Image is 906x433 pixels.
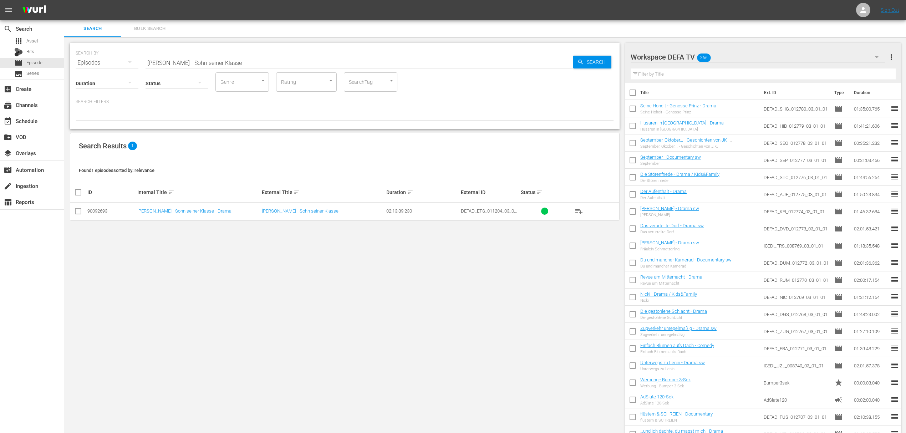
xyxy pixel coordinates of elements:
span: Episode [834,173,843,182]
div: 90092693 [87,208,135,214]
td: DEFAD_DUM_012772_03_01_01 [761,254,832,271]
span: Episode [834,344,843,353]
td: DEFAD_ZUG_012767_03_01_01 [761,323,832,340]
span: reorder [890,344,899,352]
div: Die gestohlene Schlacht [640,315,707,320]
a: flüstern & SCHREIEN - Documentary [640,411,713,417]
div: 02:13:39.230 [386,208,459,214]
div: Zugverkehr unregelmäßig [640,332,717,337]
span: Episode [834,139,843,147]
td: DEFAD_NIC_012769_03_01_01 [761,289,832,306]
td: 01:41:21.606 [851,117,890,134]
span: Episode [834,293,843,301]
th: Title [640,83,760,103]
span: sort [407,189,413,195]
div: Episodes [76,53,138,73]
a: AdSlate 120-Sek [640,394,673,399]
td: DEFAD_STO_012776_03_01_01 [761,169,832,186]
span: menu [4,6,13,14]
span: reorder [890,224,899,233]
div: Werbung - Bumper 3-Sek [640,384,691,388]
td: 01:48:23.002 [851,306,890,323]
td: 00:00:03.040 [851,374,890,391]
span: Episode [834,361,843,370]
a: Das verurteilte Dorf - Drama sw [640,223,704,228]
td: Bumper3sek [761,374,832,391]
span: sort [536,189,543,195]
span: Episode [834,241,843,250]
td: 02:01:53.421 [851,220,890,237]
span: reorder [890,258,899,267]
a: Die gestohlene Schlacht - Drama [640,309,707,314]
td: ICEDi_UZL_008740_03_01_01 [761,357,832,374]
a: Seine Hoheit - Genosse Prinz - Drama [640,103,716,108]
span: Episode [834,259,843,267]
span: reorder [890,138,899,147]
span: Episode [26,59,42,66]
span: sort [294,189,300,195]
span: Found 1 episodes sorted by: relevance [79,168,154,173]
a: September - Documentary sw [640,154,701,160]
td: 01:27:10.109 [851,323,890,340]
span: reorder [890,310,899,318]
div: Status [521,188,569,197]
div: flüstern & SCHREIEN [640,418,713,423]
a: Sign Out [881,7,899,13]
div: Husaren in [GEOGRAPHIC_DATA] [640,127,724,132]
span: reorder [890,173,899,181]
td: DEFAD_SEP_012777_03_01_01 [761,152,832,169]
span: Ingestion [4,182,12,190]
div: Bits [14,48,23,56]
span: DEFAD_ETS_011204_03_01_01 [461,208,517,219]
a: Nicki - Drama / Kids&Family [640,291,697,297]
div: Fräulein Schmetterling [640,247,699,251]
td: 00:21:03.456 [851,152,890,169]
span: reorder [890,412,899,421]
button: more_vert [887,49,896,66]
td: 01:44:56.254 [851,169,890,186]
img: ans4CAIJ8jUAAAAAAAAAAAAAAAAAAAAAAAAgQb4GAAAAAAAAAAAAAAAAAAAAAAAAJMjXAAAAAAAAAAAAAAAAAAAAAAAAgAT5G... [17,2,51,19]
td: 02:01:36.362 [851,254,890,271]
a: Zugverkehr unregelmäßig - Drama sw [640,326,717,331]
div: [PERSON_NAME] [640,213,699,217]
td: 02:00:17.154 [851,271,890,289]
a: Die Störenfriede - Drama / Kids&Family [640,172,719,177]
div: Nicki [640,298,697,303]
span: Episode [14,58,23,67]
span: reorder [890,241,899,250]
td: 01:39:48.229 [851,340,890,357]
span: Schedule [4,117,12,126]
td: 00:35:21.232 [851,134,890,152]
span: 1 [128,142,137,150]
span: reorder [890,190,899,198]
span: Ad [834,396,843,404]
span: Promo [834,378,843,387]
span: Reports [4,198,12,207]
td: DEFAD_KEI_012774_03_01_01 [761,203,832,220]
div: Das verurteilte Dorf [640,230,704,234]
a: September, Oktober... - Geschichten von JK - Documentary [640,137,732,148]
td: DEFAD_FUS_012707_03_01_01 [761,408,832,426]
div: External Title [262,188,384,197]
td: 02:10:38.155 [851,408,890,426]
button: playlist_add [570,203,587,220]
td: DEFAD_DGS_012768_03_01_01 [761,306,832,323]
td: 01:50:23.834 [851,186,890,203]
span: Episode [834,207,843,216]
a: [PERSON_NAME] - Sohn seiner Klasse - Drama [137,208,231,214]
span: playlist_add [575,207,583,215]
span: Episode [834,276,843,284]
td: 01:35:00.765 [851,100,890,117]
span: Create [4,85,12,93]
div: Unterwegs zu Lenin [640,367,705,371]
span: more_vert [887,53,896,61]
a: Einfach Blumen aufs Dach - Comedy [640,343,714,348]
button: Open [388,77,395,84]
td: 00:02:00.040 [851,391,890,408]
div: Die Störenfriede [640,178,719,183]
div: September, Oktober... - Geschichten von J.K. [640,144,758,149]
span: Search [68,25,117,33]
a: Du und mancher Kamerad - Documentary sw [640,257,732,263]
span: Episode [834,156,843,164]
td: DEFAD_AUF_012775_03_01_01 [761,186,832,203]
